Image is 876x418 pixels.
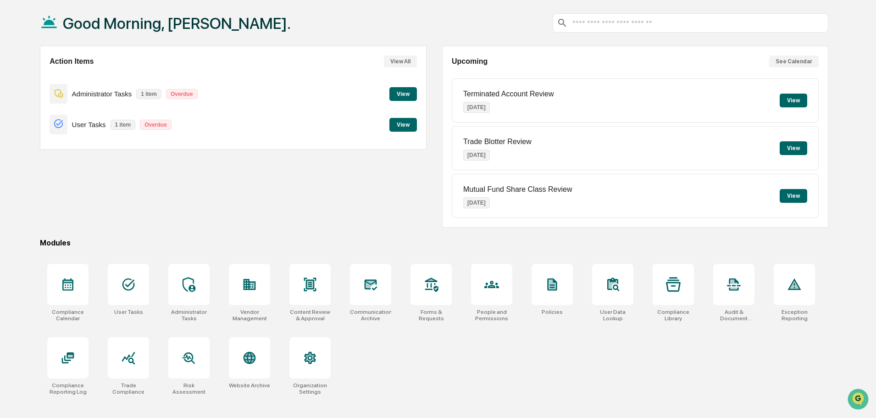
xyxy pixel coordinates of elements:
button: Start new chat [156,73,167,84]
p: How can we help? [9,19,167,34]
div: We're available if you need us! [31,79,116,87]
p: Overdue [166,89,198,99]
span: Attestations [76,116,114,125]
div: 🔎 [9,134,17,141]
a: 🖐️Preclearance [6,112,63,128]
div: Organization Settings [289,382,331,395]
p: Overdue [140,120,172,130]
button: View [780,141,807,155]
div: 🖐️ [9,117,17,124]
div: Vendor Management [229,309,270,322]
p: [DATE] [463,197,490,208]
button: View [389,87,417,101]
a: Powered byPylon [65,155,111,162]
p: 1 item [111,120,136,130]
div: Compliance Calendar [47,309,89,322]
button: See Calendar [769,56,819,67]
div: Communications Archive [350,309,391,322]
div: Compliance Library [653,309,694,322]
div: User Tasks [114,309,143,315]
div: Compliance Reporting Log [47,382,89,395]
span: Pylon [91,156,111,162]
div: Trade Compliance [108,382,149,395]
div: Website Archive [229,382,270,389]
p: User Tasks [72,121,106,128]
p: Administrator Tasks [72,90,132,98]
a: 🔎Data Lookup [6,129,61,146]
h2: Action Items [50,57,94,66]
a: 🗄️Attestations [63,112,117,128]
div: Policies [542,309,563,315]
p: 1 item [136,89,161,99]
h1: Good Morning, [PERSON_NAME]. [63,14,291,33]
img: 1746055101610-c473b297-6a78-478c-a979-82029cc54cd1 [9,70,26,87]
div: Exception Reporting [774,309,815,322]
div: Risk Assessment [168,382,210,395]
p: [DATE] [463,150,490,161]
button: View All [384,56,417,67]
p: Trade Blotter Review [463,138,532,146]
iframe: Open customer support [847,388,871,412]
div: Administrator Tasks [168,309,210,322]
div: Forms & Requests [410,309,452,322]
div: People and Permissions [471,309,512,322]
p: Mutual Fund Share Class Review [463,185,572,194]
div: Content Review & Approval [289,309,331,322]
button: View [780,94,807,107]
span: Preclearance [18,116,59,125]
button: View [780,189,807,203]
a: View [389,120,417,128]
h2: Upcoming [452,57,488,66]
p: Terminated Account Review [463,90,554,98]
div: 🗄️ [67,117,74,124]
div: Modules [40,239,828,247]
div: Start new chat [31,70,150,79]
div: Audit & Document Logs [713,309,754,322]
span: Data Lookup [18,133,58,142]
a: View [389,89,417,98]
p: [DATE] [463,102,490,113]
div: User Data Lookup [592,309,633,322]
button: View [389,118,417,132]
